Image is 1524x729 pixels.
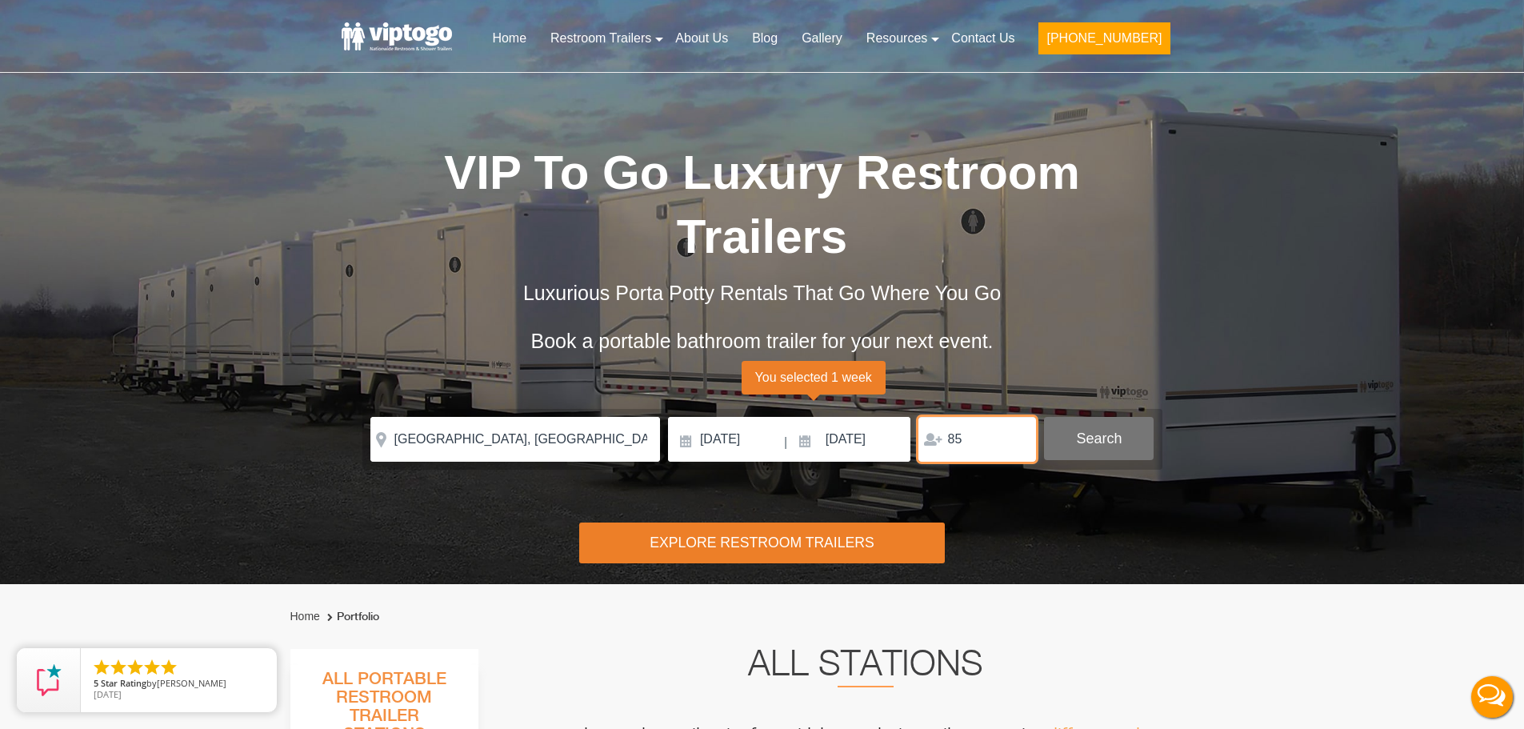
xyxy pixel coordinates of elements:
li:  [109,658,128,677]
li:  [142,658,162,677]
a: Blog [740,21,790,56]
input: Where do you need your restroom? [370,417,660,462]
div: Explore Restroom Trailers [579,523,945,563]
a: Resources [854,21,939,56]
button: [PHONE_NUMBER] [1038,22,1170,54]
button: Live Chat [1460,665,1524,729]
span: Star Rating [101,677,146,689]
a: Gallery [790,21,854,56]
input: Delivery [668,417,782,462]
li:  [92,658,111,677]
a: About Us [663,21,740,56]
span: by [94,679,264,690]
button: Search [1044,417,1154,460]
li:  [126,658,145,677]
span: You selected 1 week [742,361,886,395]
span: [DATE] [94,688,122,700]
span: Luxurious Porta Potty Rentals That Go Where You Go [523,282,1001,304]
span: 5 [94,677,98,689]
span: | [784,417,787,468]
span: Book a portable bathroom trailer for your next event. [530,330,993,352]
a: [PHONE_NUMBER] [1026,21,1182,64]
li:  [159,658,178,677]
span: [PERSON_NAME] [157,677,226,689]
a: Restroom Trailers [538,21,663,56]
h2: All Stations [500,649,1231,687]
a: Home [290,610,320,623]
input: Persons [918,417,1036,462]
a: Home [480,21,538,56]
img: Review Rating [33,664,65,696]
li: Portfolio [323,607,379,627]
a: Contact Us [939,21,1026,56]
input: Pickup [790,417,911,462]
span: VIP To Go Luxury Restroom Trailers [444,146,1080,263]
